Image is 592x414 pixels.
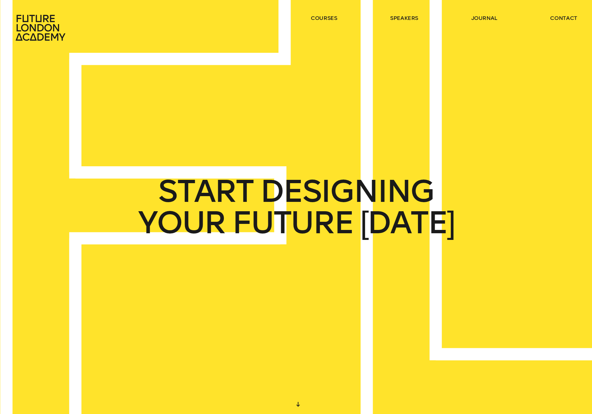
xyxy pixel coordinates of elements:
span: YOUR [138,207,225,238]
span: DESIGNING [260,176,434,207]
span: [DATE] [360,207,454,238]
a: journal [471,14,498,22]
span: FUTURE [232,207,353,238]
a: contact [550,14,577,22]
span: START [158,176,253,207]
a: courses [311,14,337,22]
a: speakers [390,14,418,22]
